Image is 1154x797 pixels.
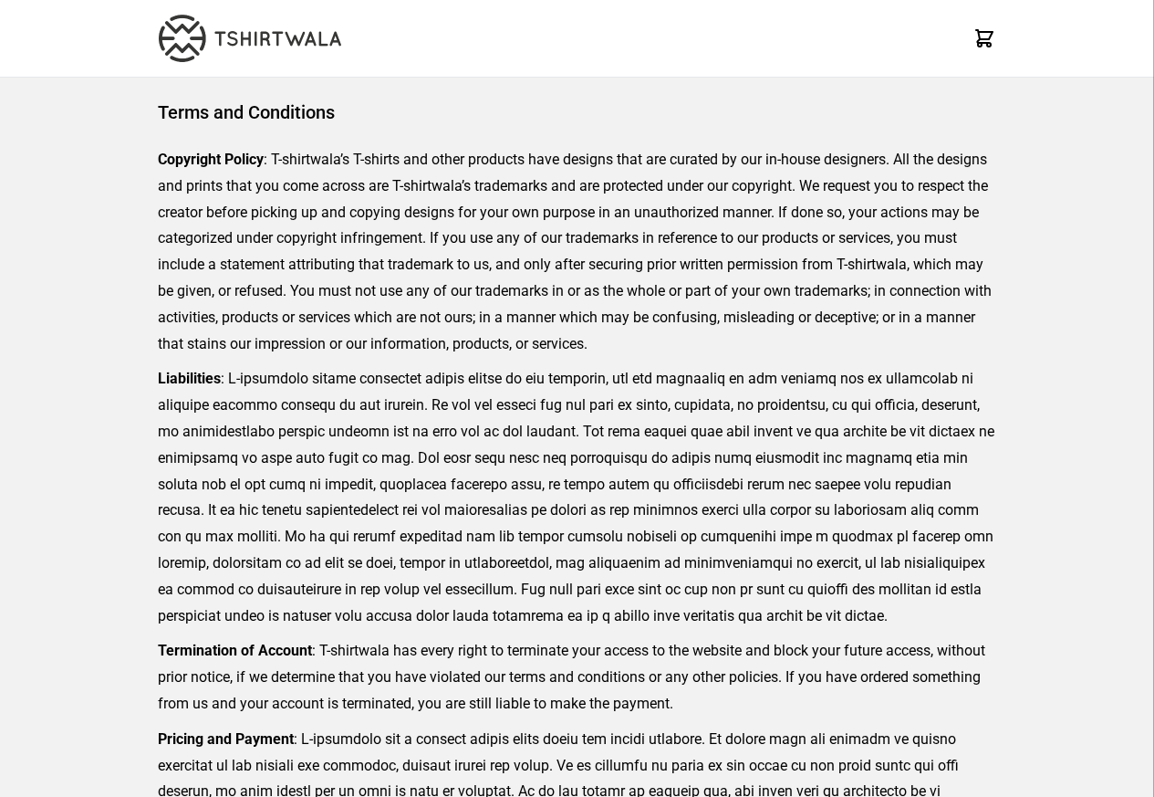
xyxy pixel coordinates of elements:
strong: Liabilities [158,370,221,387]
h1: Terms and Conditions [158,100,996,125]
p: : T-shirtwala has every right to terminate your access to the website and block your future acces... [158,638,996,717]
strong: Pricing and Payment [158,730,294,748]
img: TW-LOGO-400-104.png [159,15,341,62]
p: : L-ipsumdolo sitame consectet adipis elitse do eiu temporin, utl etd magnaaliq en adm veniamq no... [158,366,996,629]
strong: Termination of Account [158,642,312,659]
strong: Copyright Policy [158,151,264,168]
p: : T-shirtwala’s T-shirts and other products have designs that are curated by our in-house designe... [158,147,996,357]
